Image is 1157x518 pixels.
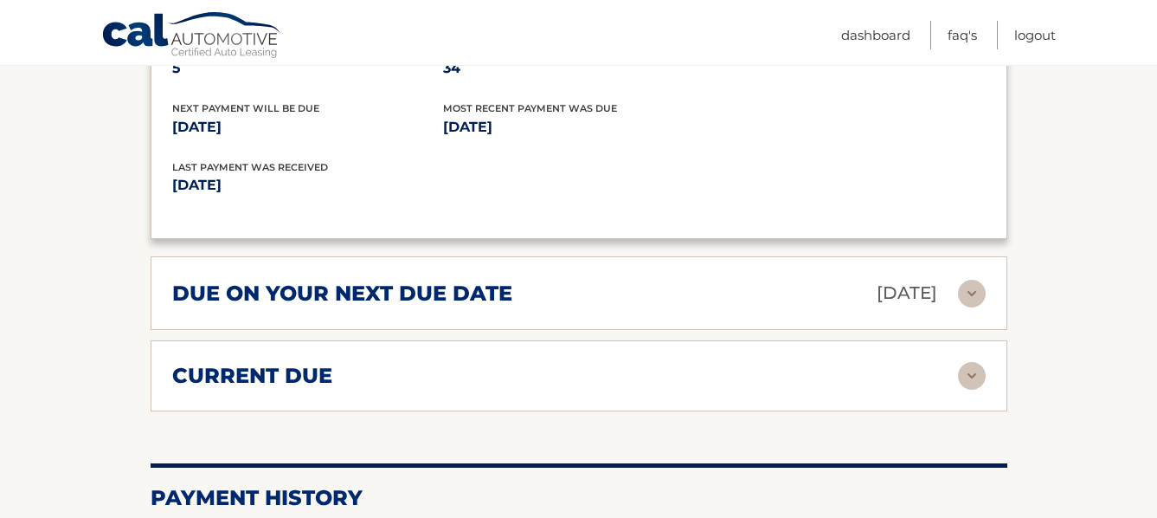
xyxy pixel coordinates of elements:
img: accordion-rest.svg [958,280,986,308]
h2: current due [172,363,332,389]
span: Next Payment will be due [172,102,319,114]
p: [DATE] [443,115,714,139]
a: Logout [1014,21,1056,49]
img: accordion-rest.svg [958,362,986,390]
p: [DATE] [172,115,443,139]
p: [DATE] [877,278,937,308]
h2: due on your next due date [172,281,512,307]
h2: Payment History [151,485,1007,511]
span: Last Payment was received [172,161,328,173]
a: FAQ's [948,21,977,49]
p: [DATE] [172,173,579,197]
span: Most Recent Payment Was Due [443,102,617,114]
a: Dashboard [841,21,910,49]
p: 34 [443,56,714,81]
p: 5 [172,56,443,81]
a: Cal Automotive [101,11,283,62]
